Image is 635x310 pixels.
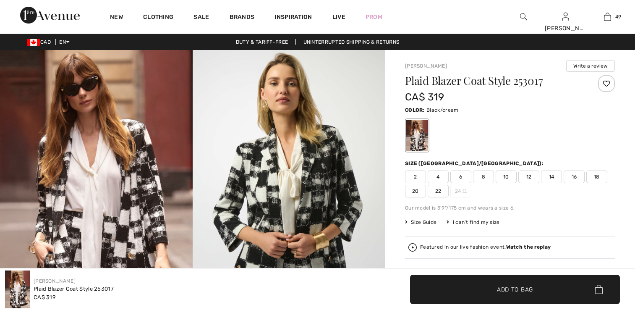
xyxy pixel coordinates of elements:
img: Watch the replay [408,243,417,252]
span: CAD [27,39,54,45]
img: Plaid Blazer Coat Style 253017 [5,271,30,308]
img: My Bag [604,12,611,22]
div: Black/cream [406,120,428,151]
span: 49 [615,13,622,21]
div: [PERSON_NAME] [545,24,586,33]
button: Write a review [566,60,615,72]
div: Plaid Blazer Coat Style 253017 [34,285,114,293]
span: CA$ 319 [405,91,444,103]
a: 49 [587,12,628,22]
span: 24 [450,185,471,197]
a: [PERSON_NAME] [34,278,76,284]
img: Bag.svg [595,285,603,294]
span: 8 [473,171,494,183]
span: 6 [450,171,471,183]
span: Size Guide [405,218,436,226]
span: 12 [518,171,539,183]
img: search the website [520,12,527,22]
span: Color: [405,107,425,113]
span: EN [59,39,70,45]
span: 10 [496,171,517,183]
img: Canadian Dollar [27,39,40,46]
h1: Plaid Blazer Coat Style 253017 [405,75,580,86]
a: Sign In [562,13,569,21]
span: 22 [428,185,449,197]
a: Prom [366,13,382,21]
a: Clothing [143,13,173,22]
strong: Watch the replay [506,244,551,250]
div: Our model is 5'9"/175 cm and wears a size 6. [405,204,615,212]
span: 14 [541,171,562,183]
img: 1ère Avenue [20,7,80,24]
a: Brands [230,13,255,22]
span: 16 [564,171,585,183]
span: Inspiration [274,13,312,22]
span: CA$ 319 [34,294,56,300]
button: Add to Bag [410,275,620,304]
span: 20 [405,185,426,197]
span: Black/cream [426,107,458,113]
div: Featured in our live fashion event. [420,244,551,250]
span: 18 [586,171,607,183]
a: Sale [193,13,209,22]
img: My Info [562,12,569,22]
span: 4 [428,171,449,183]
img: ring-m.svg [463,189,467,193]
div: Size ([GEOGRAPHIC_DATA]/[GEOGRAPHIC_DATA]): [405,160,545,167]
a: [PERSON_NAME] [405,63,447,69]
span: 2 [405,171,426,183]
span: Add to Bag [497,285,533,294]
div: I can't find my size [447,218,499,226]
a: Live [332,13,345,21]
a: New [110,13,123,22]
